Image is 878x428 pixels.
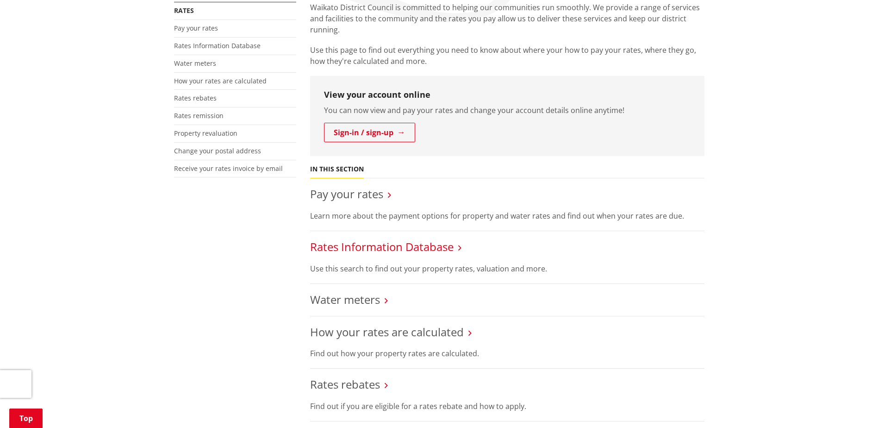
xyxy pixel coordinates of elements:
a: Rates Information Database [310,239,454,254]
a: Rates rebates [174,94,217,102]
a: Sign-in / sign-up [324,123,415,142]
a: Receive your rates invoice by email [174,164,283,173]
a: Water meters [174,59,216,68]
a: Water meters [310,292,380,307]
a: How your rates are calculated [174,76,267,85]
a: Pay your rates [310,186,383,201]
p: Use this page to find out everything you need to know about where your how to pay your rates, whe... [310,44,704,67]
a: Change your postal address [174,146,261,155]
a: How your rates are calculated [310,324,464,340]
p: Find out if you are eligible for a rates rebate and how to apply. [310,401,704,412]
p: You can now view and pay your rates and change your account details online anytime! [324,105,691,116]
a: Rates remission [174,111,224,120]
h5: In this section [310,165,364,173]
a: Rates rebates [310,377,380,392]
p: Waikato District Council is committed to helping our communities run smoothly. We provide a range... [310,2,704,35]
a: Rates [174,6,194,15]
p: Use this search to find out your property rates, valuation and more. [310,263,704,274]
h3: View your account online [324,90,691,100]
p: Learn more about the payment options for property and water rates and find out when your rates ar... [310,210,704,221]
p: Find out how your property rates are calculated. [310,348,704,359]
a: Pay your rates [174,24,218,32]
iframe: Messenger Launcher [835,389,869,422]
a: Property revaluation [174,129,237,138]
a: Rates Information Database [174,41,261,50]
a: Top [9,409,43,428]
